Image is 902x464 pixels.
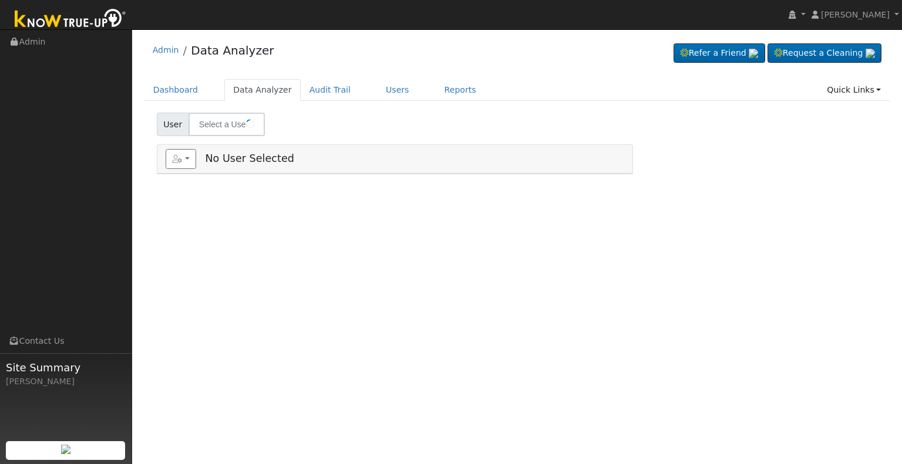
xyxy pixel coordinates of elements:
span: [PERSON_NAME] [821,10,890,19]
img: retrieve [749,49,758,58]
a: Quick Links [818,79,890,101]
img: retrieve [61,445,70,454]
img: Know True-Up [9,6,132,33]
a: Request a Cleaning [768,43,881,63]
a: Users [377,79,418,101]
span: Site Summary [6,360,126,375]
img: retrieve [866,49,875,58]
a: Audit Trail [301,79,359,101]
a: Data Analyzer [224,79,301,101]
a: Refer a Friend [674,43,765,63]
span: User [157,113,189,136]
a: Dashboard [144,79,207,101]
a: Data Analyzer [191,43,274,57]
div: [PERSON_NAME] [6,375,126,388]
h5: No User Selected [166,149,624,169]
input: Select a User [189,113,265,136]
a: Admin [153,45,179,55]
a: Reports [436,79,485,101]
